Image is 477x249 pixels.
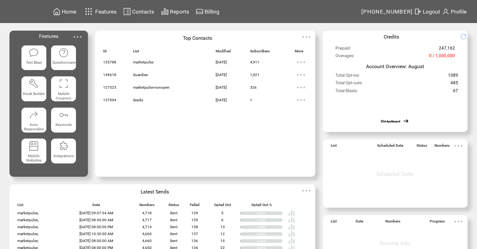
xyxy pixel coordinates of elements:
[452,139,465,152] img: ellypsis.svg
[251,203,272,210] span: Opted Out %
[52,60,76,65] span: Questionnaire
[133,85,170,90] span: marketpulse-nonopen
[216,60,227,64] span: [DATE]
[170,239,177,243] span: Sent
[52,7,77,16] a: Home
[79,218,113,222] span: [DATE] 08:45:00 AM
[133,60,154,64] span: marketpulse
[191,225,198,229] span: 138
[250,73,259,77] span: 1,021
[21,45,46,72] a: Text Blast
[170,211,177,215] span: Sent
[53,8,61,15] img: home.svg
[300,184,313,197] img: ellypsis.svg
[29,48,39,58] img: text-blast.svg
[142,225,152,229] span: 4,714
[376,171,414,177] span: Scheduled Tasks
[288,216,295,223] img: poll%20-%20white.svg
[250,49,270,56] span: Subscribers
[288,237,295,244] img: poll%20-%20white.svg
[103,49,107,56] span: ID
[59,48,69,58] img: questionnaire.svg
[366,63,424,69] span: Account Overview: August
[26,154,42,163] span: Mobile Websites
[139,203,154,210] span: Numbers
[29,141,39,151] img: mobile-websites.svg
[385,219,400,226] span: Numbers
[56,92,71,100] span: Mobile Coupons
[356,219,363,226] span: Date
[257,211,282,215] div: 0.11%
[221,211,224,215] span: 5
[288,223,295,230] img: poll%20-%20white.svg
[451,9,467,15] span: Profile
[288,230,295,237] img: poll%20-%20white.svg
[220,232,225,236] span: 12
[331,143,337,151] span: List
[191,232,198,236] span: 137
[160,7,190,16] a: Reports
[335,53,354,61] span: Overages:
[381,120,400,123] a: Old dashboard
[288,210,295,216] img: poll%20-%20white.svg
[142,232,152,236] span: 4,660
[24,122,44,131] span: Auto Responders
[250,60,259,64] span: 4,911
[103,85,116,90] span: 127523
[17,211,38,215] span: marketpulse,
[453,88,458,96] span: 67
[21,76,46,103] a: Kiosk Builder
[95,9,117,15] span: Features
[216,73,227,77] span: [DATE]
[216,85,227,90] span: [DATE]
[55,122,72,127] span: Keywords
[170,232,177,236] span: Sent
[205,9,219,15] span: Billing
[413,7,441,16] a: Logout
[79,211,113,215] span: [DATE] 09:07:54 AM
[221,218,224,222] span: 6
[142,239,152,243] span: 4,660
[335,88,358,96] span: Total Blasts:
[142,218,152,222] span: 4,717
[133,98,143,102] span: Seeds
[142,211,152,215] span: 4,718
[79,239,113,243] span: [DATE] 08:00:00 AM
[51,45,76,72] a: Questionnaire
[423,9,440,15] span: Logout
[442,8,450,15] img: profile.svg
[17,203,23,210] span: List
[23,92,45,96] span: Kiosk Builder
[141,189,169,195] span: Latest Sends
[448,73,458,80] span: 1089
[183,35,212,41] span: Top Contacts
[59,110,69,120] img: keywords.svg
[133,49,139,56] span: List
[103,98,116,102] span: 137994
[92,203,100,210] span: Date
[82,5,118,18] a: Features
[103,60,116,64] span: 135788
[361,9,413,15] span: [PHONE_NUMBER]
[460,33,471,40] img: refresh.png
[59,141,69,151] img: integrations.svg
[17,225,38,229] span: marketpulse,
[295,81,307,94] img: ellypsis.svg
[191,218,198,222] span: 139
[295,68,307,81] img: ellypsis.svg
[170,225,177,229] span: Sent
[83,6,94,17] img: features.svg
[190,203,200,210] span: Failed
[170,218,177,222] span: Sent
[216,49,231,56] span: Modified
[168,203,179,210] span: Status
[21,139,46,165] a: Mobile Websites
[51,108,76,134] a: Keywords
[335,80,363,88] span: Total Opt-outs:
[439,46,455,53] span: 247,162
[59,79,69,89] img: coupons.svg
[133,73,148,77] span: Guardian
[295,56,307,68] img: ellypsis.svg
[17,218,38,222] span: marketpulse,
[220,225,225,229] span: 13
